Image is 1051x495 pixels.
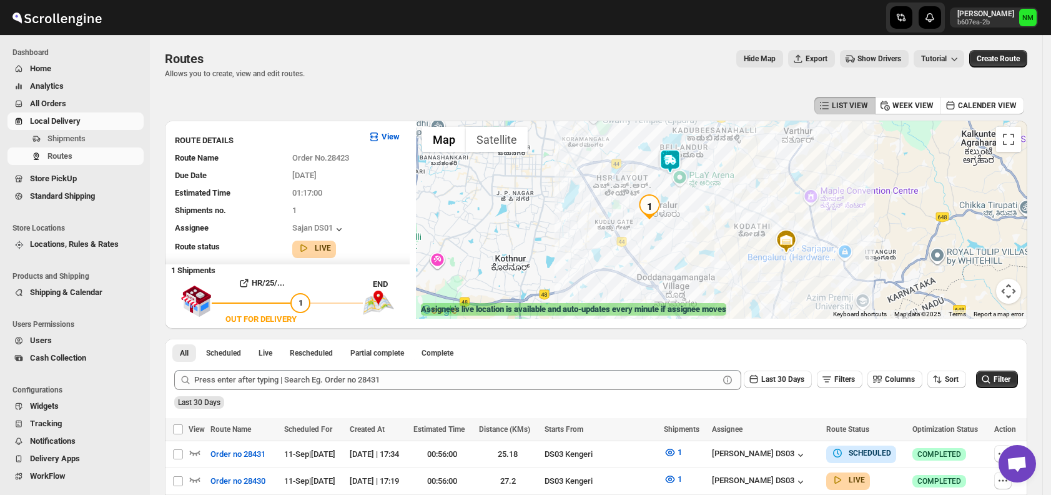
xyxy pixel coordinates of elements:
[678,474,682,484] span: 1
[7,349,144,367] button: Cash Collection
[712,476,807,488] button: [PERSON_NAME] DS03
[259,348,272,358] span: Live
[7,95,144,112] button: All Orders
[299,298,303,307] span: 1
[977,54,1020,64] span: Create Route
[7,397,144,415] button: Widgets
[479,475,537,487] div: 27.2
[30,239,119,249] span: Locations, Rules & Rates
[165,259,215,275] b: 1 Shipments
[958,101,1017,111] span: CALENDER VIEW
[867,371,922,388] button: Columns
[30,454,80,463] span: Delivery Apps
[350,448,406,461] div: [DATE] | 17:34
[656,442,689,462] button: 1
[875,97,941,114] button: WEEK VIEW
[814,97,876,114] button: LIST VIEW
[479,425,530,434] span: Distance (KMs)
[545,425,583,434] span: Starts From
[297,242,331,254] button: LIVE
[292,153,349,162] span: Order No.28423
[30,64,51,73] span: Home
[30,419,62,428] span: Tracking
[999,445,1036,482] div: Open chat
[957,9,1014,19] p: [PERSON_NAME]
[7,415,144,432] button: Tracking
[225,313,297,326] div: OUT FOR DELIVERY
[994,425,1016,434] span: Action
[914,50,964,67] button: Tutorial
[363,291,394,314] img: trip_end.png
[180,348,189,358] span: All
[976,371,1018,388] button: Filter
[945,375,959,384] span: Sort
[180,277,212,326] img: shop.svg
[175,242,220,251] span: Route status
[912,425,978,434] span: Optimization Status
[10,2,104,33] img: ScrollEngine
[637,194,662,219] div: 1
[927,371,966,388] button: Sort
[172,344,196,362] button: All routes
[419,302,460,319] a: Open this area in Google Maps (opens a new window)
[7,332,144,349] button: Users
[175,223,209,232] span: Assignee
[917,449,961,459] span: COMPLETED
[950,7,1038,27] button: User menu
[7,432,144,450] button: Notifications
[678,447,682,457] span: 1
[30,287,102,297] span: Shipping & Calendar
[7,450,144,467] button: Delivery Apps
[833,310,887,319] button: Keyboard shortcuts
[849,476,865,484] b: LIVE
[849,449,891,457] b: SCHEDULED
[832,101,868,111] span: LIST VIEW
[940,97,1024,114] button: CALENDER VIEW
[7,60,144,77] button: Home
[712,449,807,461] button: [PERSON_NAME] DS03
[12,223,144,233] span: Store Locations
[1019,9,1037,26] span: Narjit Magar
[315,244,331,252] b: LIVE
[350,348,404,358] span: Partial complete
[894,311,941,317] span: Map data ©2025
[744,54,776,64] span: Hide Map
[834,375,855,384] span: Filters
[206,348,241,358] span: Scheduled
[165,51,204,66] span: Routes
[350,425,385,434] span: Created At
[7,236,144,253] button: Locations, Rules & Rates
[210,475,265,487] span: Order no 28430
[957,19,1014,26] p: b607ea-2b
[292,206,297,215] span: 1
[350,475,406,487] div: [DATE] | 17:19
[175,188,230,197] span: Estimated Time
[30,401,59,411] span: Widgets
[12,385,144,395] span: Configurations
[994,375,1010,384] span: Filter
[7,147,144,165] button: Routes
[175,153,219,162] span: Route Name
[189,425,205,434] span: View
[974,311,1024,317] a: Report a map error
[7,77,144,95] button: Analytics
[949,311,966,317] a: Terms (opens in new tab)
[30,353,86,362] span: Cash Collection
[712,425,743,434] span: Assignee
[969,50,1027,67] button: Create Route
[203,471,273,491] button: Order no 28430
[292,223,345,236] button: Sajan DS01
[284,449,335,459] span: 11-Sep | [DATE]
[892,101,934,111] span: WEEK VIEW
[479,448,537,461] div: 25.18
[996,127,1021,152] button: Toggle fullscreen view
[545,475,656,487] div: DS03 Kengeri
[175,206,226,215] span: Shipments no.
[857,54,901,64] span: Show Drivers
[165,69,305,79] p: Allows you to create, view and edit routes.
[413,475,471,487] div: 00:56:00
[252,278,285,287] b: HR/25/...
